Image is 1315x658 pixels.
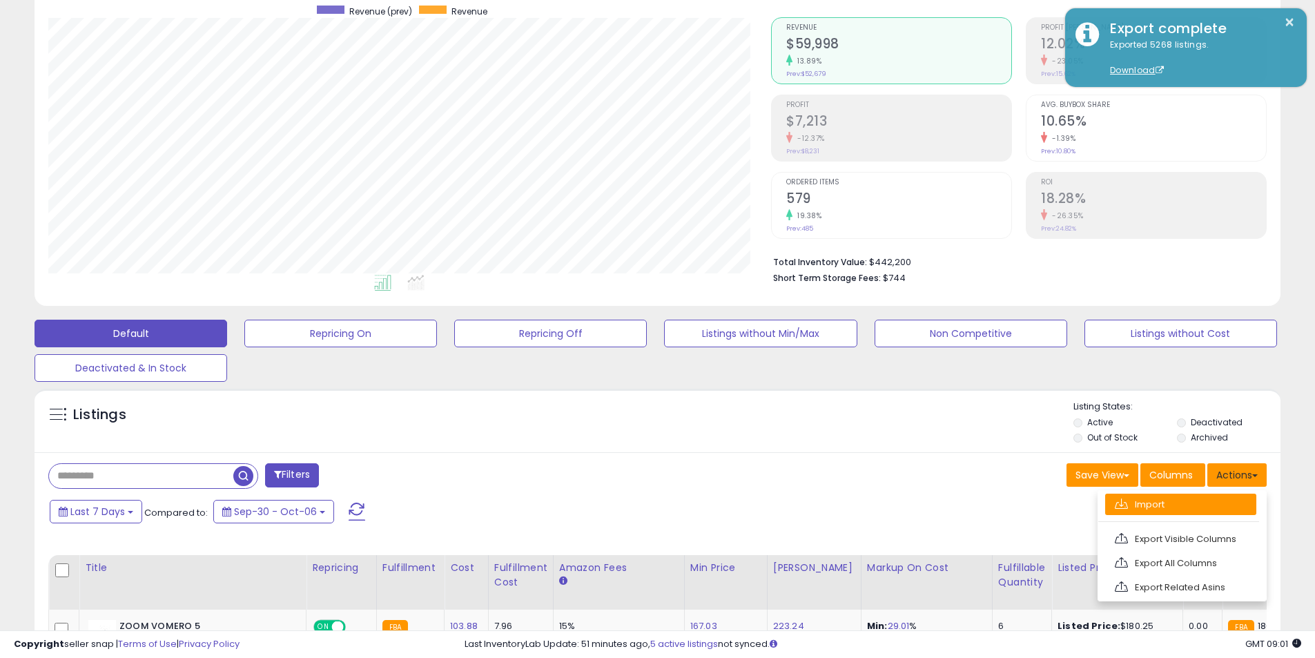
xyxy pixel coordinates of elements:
button: Sep-30 - Oct-06 [213,500,334,523]
h2: 579 [786,191,1011,209]
button: Repricing Off [454,320,647,347]
span: Profit [PERSON_NAME] [1041,24,1266,32]
th: The percentage added to the cost of goods (COGS) that forms the calculator for Min & Max prices. [861,555,992,610]
h2: 10.65% [1041,113,1266,132]
button: Listings without Cost [1084,320,1277,347]
span: Last 7 Days [70,505,125,519]
span: Profit [786,101,1011,109]
div: Last InventoryLab Update: 51 minutes ago, not synced. [465,638,1301,651]
small: -26.35% [1047,211,1084,221]
span: Compared to: [144,506,208,519]
div: Listed Price [1058,561,1177,575]
div: Exported 5268 listings. [1100,39,1296,77]
small: Prev: 15.62% [1041,70,1075,78]
a: 5 active listings [650,637,718,650]
button: Save View [1066,463,1138,487]
label: Archived [1191,432,1228,443]
label: Active [1087,416,1113,428]
small: -23.05% [1047,56,1084,66]
button: Deactivated & In Stock [35,354,227,382]
p: Listing States: [1073,400,1280,414]
button: Non Competitive [875,320,1067,347]
a: Export Visible Columns [1105,528,1256,550]
div: Amazon Fees [559,561,679,575]
label: Out of Stock [1087,432,1138,443]
li: $442,200 [773,253,1256,269]
button: Repricing On [244,320,437,347]
a: Import [1105,494,1256,515]
h2: 12.02% [1041,36,1266,55]
span: Ordered Items [786,179,1011,186]
a: Terms of Use [118,637,177,650]
div: seller snap | | [14,638,240,651]
div: Fulfillment Cost [494,561,547,590]
button: × [1284,14,1295,31]
b: Short Term Storage Fees: [773,272,881,284]
span: Columns [1149,468,1193,482]
div: Min Price [690,561,761,575]
h2: $7,213 [786,113,1011,132]
span: Revenue (prev) [349,6,412,17]
a: Download [1110,64,1164,76]
div: [PERSON_NAME] [773,561,855,575]
b: Total Inventory Value: [773,256,867,268]
label: Deactivated [1191,416,1243,428]
small: -12.37% [792,133,825,144]
span: Sep-30 - Oct-06 [234,505,317,519]
button: Actions [1207,463,1267,487]
small: 19.38% [792,211,821,221]
small: Prev: 24.82% [1041,224,1076,233]
h5: Listings [73,405,126,425]
button: Filters [265,463,319,487]
div: Export complete [1100,19,1296,39]
small: -1.39% [1047,133,1075,144]
a: Privacy Policy [179,637,240,650]
span: Avg. Buybox Share [1041,101,1266,109]
small: Amazon Fees. [559,575,567,588]
span: Revenue [451,6,487,17]
small: Prev: $52,679 [786,70,826,78]
span: 2025-10-14 09:01 GMT [1245,637,1301,650]
button: Last 7 Days [50,500,142,523]
div: Repricing [312,561,371,575]
a: Export Related Asins [1105,577,1256,598]
small: Prev: $8,231 [786,147,819,155]
a: Export All Columns [1105,552,1256,574]
button: Listings without Min/Max [664,320,857,347]
div: Fulfillment [382,561,438,575]
strong: Copyright [14,637,64,650]
small: Prev: 10.80% [1041,147,1075,155]
span: ROI [1041,179,1266,186]
div: Markup on Cost [867,561,986,575]
h2: $59,998 [786,36,1011,55]
button: Default [35,320,227,347]
div: Fulfillable Quantity [998,561,1046,590]
span: Revenue [786,24,1011,32]
small: Prev: 485 [786,224,813,233]
span: $744 [883,271,906,284]
h2: 18.28% [1041,191,1266,209]
div: Title [85,561,300,575]
div: Cost [450,561,483,575]
small: 13.89% [792,56,821,66]
button: Columns [1140,463,1205,487]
